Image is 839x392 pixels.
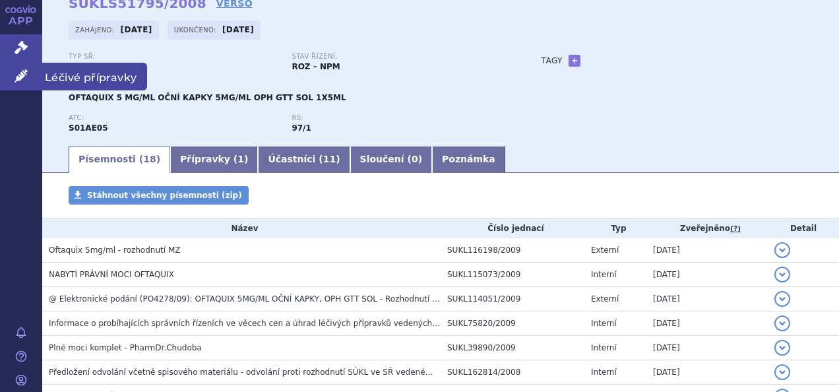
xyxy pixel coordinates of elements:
strong: oftalmologika, antiinfektiva, chinolony, lok. [292,123,311,133]
th: Číslo jednací [441,218,584,238]
span: NABYTÍ PRÁVNÍ MOCI OFTAQUIX [49,270,174,279]
a: Stáhnout všechny písemnosti (zip) [69,186,249,205]
td: SUKL114051/2009 [441,287,584,311]
span: Předložení odvolání včetně spisového materiálu - odvolání proti rozhodnutí SÚKL ve SŘ vedeném z m... [49,368,739,377]
td: [DATE] [646,238,768,263]
button: detail [774,340,790,356]
p: RS: [292,114,501,122]
span: Zahájeno: [75,24,117,35]
td: [DATE] [646,263,768,287]
a: Poznámka [432,147,505,173]
span: OFTAQUIX 5 MG/ML OČNÍ KAPKY 5MG/ML OPH GTT SOL 1X5ML [69,93,346,102]
th: Zveřejněno [646,218,768,238]
a: Sloučení (0) [350,147,432,173]
td: SUKL75820/2009 [441,311,584,336]
abbr: (?) [730,224,741,234]
a: Písemnosti (18) [69,147,170,173]
span: 0 [412,154,418,164]
td: SUKL116198/2009 [441,238,584,263]
th: Detail [768,218,839,238]
td: [DATE] [646,360,768,385]
span: Interní [591,343,617,352]
span: Léčivé přípravky [42,63,147,90]
strong: [DATE] [222,25,254,34]
td: [DATE] [646,287,768,311]
td: SUKL162814/2008 [441,360,584,385]
a: Přípravky (1) [170,147,258,173]
span: 11 [323,154,336,164]
p: Přípravek: [69,84,515,92]
button: detail [774,267,790,282]
span: Ukončeno: [174,24,219,35]
button: detail [774,364,790,380]
p: Stav řízení: [292,53,501,61]
th: Název [42,218,441,238]
a: Účastníci (11) [258,147,350,173]
h3: Tagy [542,53,563,69]
strong: ROZ – NPM [292,62,340,71]
strong: [DATE] [121,25,152,34]
button: detail [774,242,790,258]
span: 1 [237,154,244,164]
th: Typ [584,218,646,238]
span: Plné moci komplet - PharmDr.Chudoba [49,343,202,352]
span: Interní [591,270,617,279]
td: SUKL39890/2009 [441,336,584,360]
span: Externí [591,294,619,304]
span: @ Elektronické podání (PO4278/09): OFTAQUIX 5MG/ML OČNÍ KAPKY, OPH GTT SOL - Rozhodnutí MZ o odvo... [49,294,646,304]
span: Informace o probíhajících správních řízeních ve věcech cen a úhrad léčivých přípravků vedených St... [49,319,574,328]
button: detail [774,291,790,307]
span: Oftaquix 5mg/ml - rozhodnutí MZ [49,245,180,255]
span: 18 [143,154,156,164]
span: Interní [591,368,617,377]
p: Typ SŘ: [69,53,278,61]
span: Interní [591,319,617,328]
td: [DATE] [646,311,768,336]
td: SUKL115073/2009 [441,263,584,287]
a: + [569,55,580,67]
span: Stáhnout všechny písemnosti (zip) [87,191,242,200]
span: Externí [591,245,619,255]
p: ATC: [69,114,278,122]
strong: LEVOFLOXACIN [69,123,108,133]
button: detail [774,315,790,331]
td: [DATE] [646,336,768,360]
